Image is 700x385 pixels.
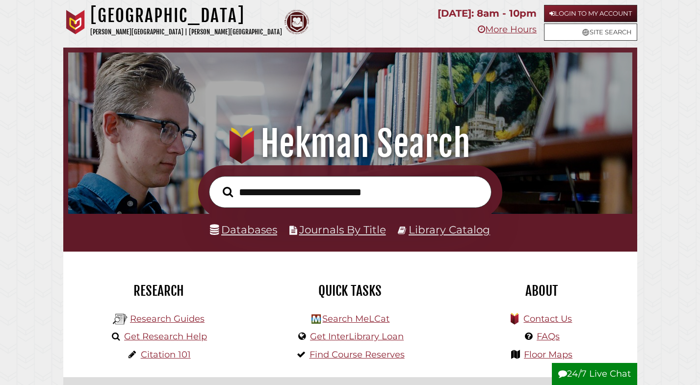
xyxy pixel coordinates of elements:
a: Search MeLCat [322,313,389,324]
a: Login to My Account [544,5,637,22]
h1: Hekman Search [78,122,622,165]
a: Contact Us [523,313,572,324]
a: Get Research Help [124,331,207,342]
a: Site Search [544,24,637,41]
a: Research Guides [130,313,205,324]
a: FAQs [537,331,560,342]
img: Hekman Library Logo [113,312,128,327]
a: Citation 101 [141,349,191,360]
a: Find Course Reserves [310,349,405,360]
a: More Hours [478,24,537,35]
i: Search [223,186,233,198]
a: Floor Maps [524,349,572,360]
p: [DATE]: 8am - 10pm [438,5,537,22]
img: Calvin Theological Seminary [285,10,309,34]
button: Search [218,184,238,200]
a: Get InterLibrary Loan [310,331,404,342]
h1: [GEOGRAPHIC_DATA] [90,5,282,26]
a: Databases [210,223,277,236]
a: Journals By Title [299,223,386,236]
h2: Research [71,282,247,299]
h2: Quick Tasks [262,282,439,299]
img: Hekman Library Logo [311,314,321,324]
a: Library Catalog [409,223,490,236]
img: Calvin University [63,10,88,34]
h2: About [453,282,630,299]
p: [PERSON_NAME][GEOGRAPHIC_DATA] | [PERSON_NAME][GEOGRAPHIC_DATA] [90,26,282,38]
